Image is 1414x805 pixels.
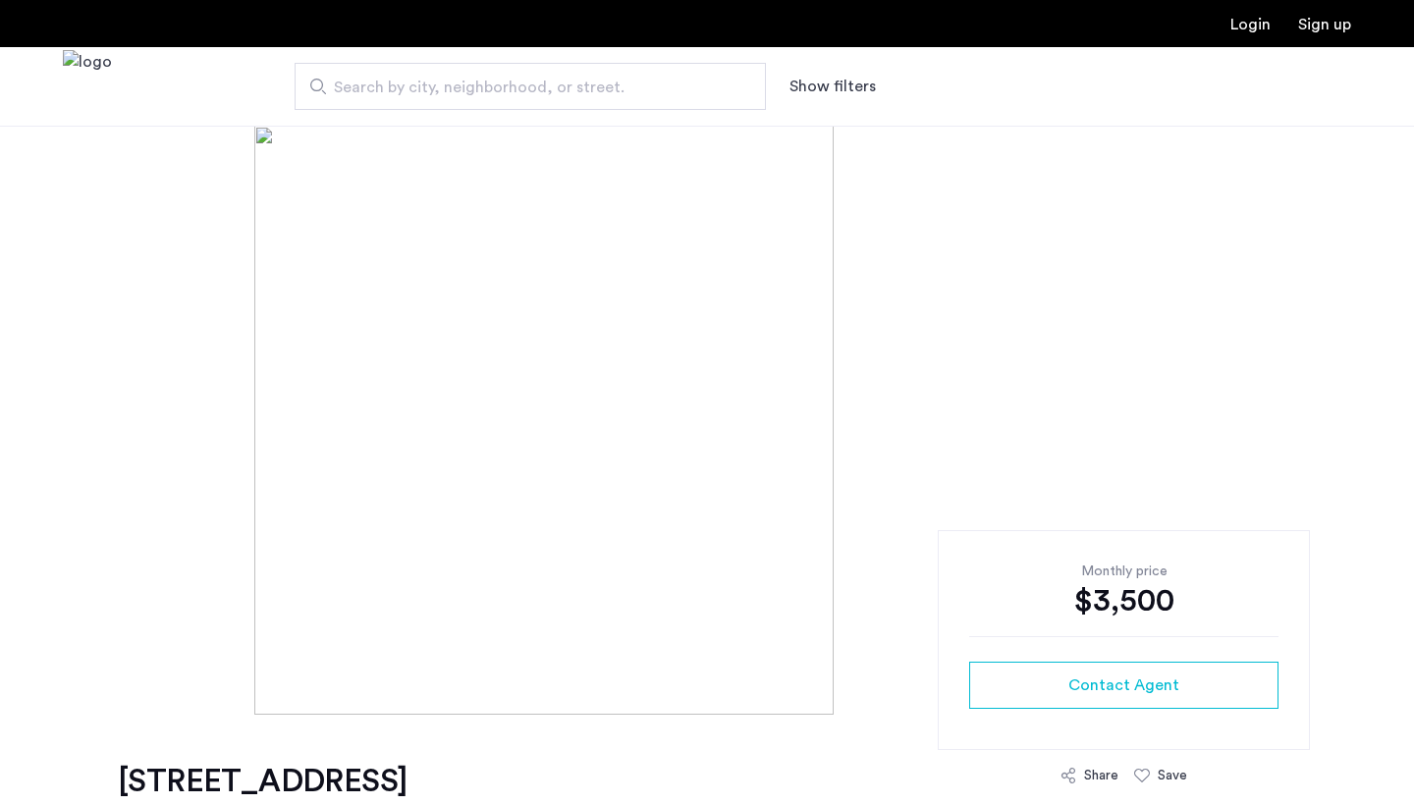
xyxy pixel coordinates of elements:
button: Show or hide filters [789,75,876,98]
div: $3,500 [969,581,1278,620]
span: Search by city, neighborhood, or street. [334,76,711,99]
div: Save [1158,766,1187,785]
span: Contact Agent [1068,673,1179,697]
a: Cazamio Logo [63,50,112,124]
div: Monthly price [969,562,1278,581]
input: Apartment Search [295,63,766,110]
h1: [STREET_ADDRESS] [118,762,497,801]
img: [object%20Object] [254,126,1160,715]
a: Registration [1298,17,1351,32]
a: Login [1230,17,1271,32]
button: button [969,662,1278,709]
img: logo [63,50,112,124]
div: Share [1084,766,1118,785]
